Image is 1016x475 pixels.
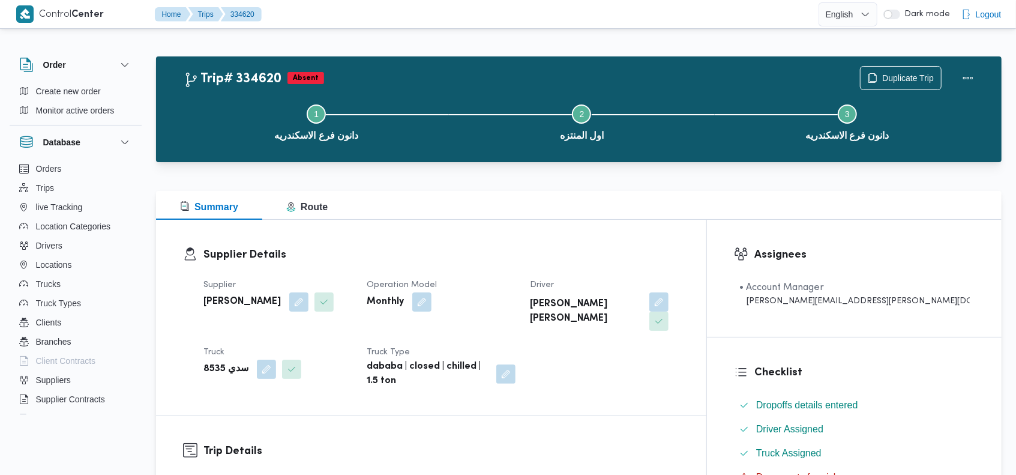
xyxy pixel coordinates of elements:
h3: Trip Details [203,443,679,459]
h3: Assignees [754,247,975,263]
button: Trips [14,178,137,198]
button: Drivers [14,236,137,255]
b: dababa | closed | chilled | 1.5 ton [367,360,488,389]
button: Monitor active orders [14,101,137,120]
span: Orders [36,162,62,176]
img: X8yXhbKr1z7QwAAAABJRU5ErkJggg== [16,5,34,23]
button: Trucks [14,274,137,294]
button: Devices [14,409,137,428]
span: Devices [36,411,66,426]
h3: Supplier Details [203,247,679,263]
span: live Tracking [36,200,83,214]
button: دانون فرع الاسكندريه [184,90,449,153]
span: 2 [580,109,585,119]
button: Truck Types [14,294,137,313]
span: 1 [314,109,319,119]
h3: Order [43,58,66,72]
span: اول المنتزه [560,129,604,143]
button: Clients [14,313,137,332]
span: Client Contracts [36,354,96,368]
span: Driver Assigned [756,424,823,434]
span: دانون فرع الاسكندريه [274,129,358,143]
button: دانون فرع الاسكندريه [715,90,980,153]
button: Truck Assigned [735,444,975,463]
span: Route [286,202,328,212]
span: Supplier Contracts [36,392,105,407]
div: • Account Manager [739,280,970,295]
span: Locations [36,258,72,272]
button: Suppliers [14,371,137,390]
span: • Account Manager abdallah.mohamed@illa.com.eg [739,280,970,307]
span: Driver [530,281,554,289]
div: Database [10,159,142,419]
span: Dropoffs details entered [756,398,858,413]
h3: Checklist [754,365,975,381]
span: Dark mode [900,10,951,19]
span: Drivers [36,238,62,253]
div: [PERSON_NAME][EMAIL_ADDRESS][PERSON_NAME][DOMAIN_NAME] [739,295,970,307]
span: Driver Assigned [756,422,823,437]
button: Branches [14,332,137,351]
span: Duplicate Trip [882,71,934,85]
button: Client Contracts [14,351,137,371]
span: Monitor active orders [36,103,115,118]
span: دانون فرع الاسكندريه [805,129,889,143]
span: Trips [36,181,55,195]
b: Absent [293,74,319,82]
div: Order [10,82,142,125]
span: Truck Type [367,348,410,356]
span: 3 [845,109,850,119]
button: live Tracking [14,198,137,217]
h3: Database [43,135,80,150]
button: Supplier Contracts [14,390,137,409]
span: Logout [976,7,1002,22]
button: 334620 [221,7,262,22]
span: Truck Types [36,296,81,310]
button: Create new order [14,82,137,101]
button: Home [155,7,191,22]
button: Order [19,58,132,72]
button: Location Categories [14,217,137,236]
button: Dropoffs details entered [735,396,975,415]
span: Absent [287,72,324,84]
b: Monthly [367,295,404,309]
span: Suppliers [36,373,71,387]
span: Truck Assigned [756,448,822,458]
span: Trucks [36,277,61,291]
b: [PERSON_NAME] [203,295,281,309]
b: [PERSON_NAME] [PERSON_NAME] [530,297,641,326]
span: Operation Model [367,281,437,289]
span: Truck [203,348,224,356]
b: Center [72,10,104,19]
span: Truck Assigned [756,446,822,461]
button: Trips [188,7,223,22]
span: Summary [180,202,238,212]
button: Actions [956,66,980,90]
span: Create new order [36,84,101,98]
span: Location Categories [36,219,111,234]
span: Supplier [203,281,236,289]
b: سدي 8535 [203,362,248,377]
h2: Trip# 334620 [184,71,281,87]
span: Dropoffs details entered [756,400,858,410]
button: Driver Assigned [735,420,975,439]
button: Locations [14,255,137,274]
button: Duplicate Trip [860,66,942,90]
button: اول المنتزه [449,90,714,153]
button: Logout [957,2,1006,26]
button: Orders [14,159,137,178]
button: Database [19,135,132,150]
span: Branches [36,334,71,349]
span: Clients [36,315,62,330]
